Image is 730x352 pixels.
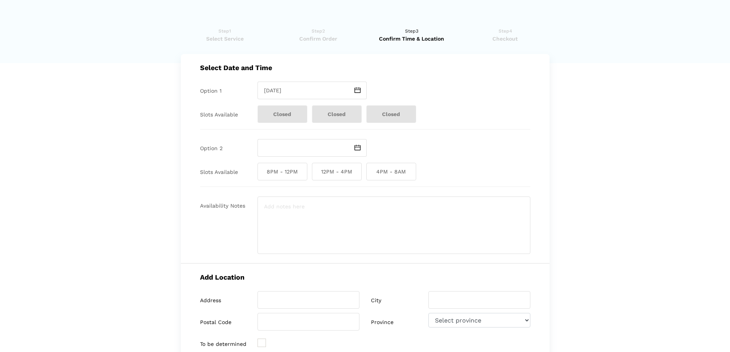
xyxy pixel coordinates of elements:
[258,163,307,180] span: 8PM - 12PM
[200,64,530,72] h5: Select Date and Time
[371,297,381,304] label: City
[274,35,363,43] span: Confirm Order
[367,35,456,43] span: Confirm Time & Location
[200,341,246,347] label: To be determined
[366,105,416,123] span: Closed
[200,88,221,94] label: Option 1
[200,297,221,304] label: Address
[312,163,362,180] span: 12PM - 4PM
[312,105,362,123] span: Closed
[200,145,223,152] label: Option 2
[371,319,394,326] label: Province
[200,319,231,326] label: Postal Code
[366,163,416,180] span: 4PM - 8AM
[367,27,456,43] a: Step3
[274,27,363,43] a: Step2
[461,27,550,43] a: Step4
[461,35,550,43] span: Checkout
[200,111,238,118] label: Slots Available
[200,273,530,281] h5: Add Location
[258,105,307,123] span: Closed
[181,27,269,43] a: Step1
[200,169,238,175] label: Slots Available
[181,35,269,43] span: Select Service
[200,203,245,209] label: Availability Notes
